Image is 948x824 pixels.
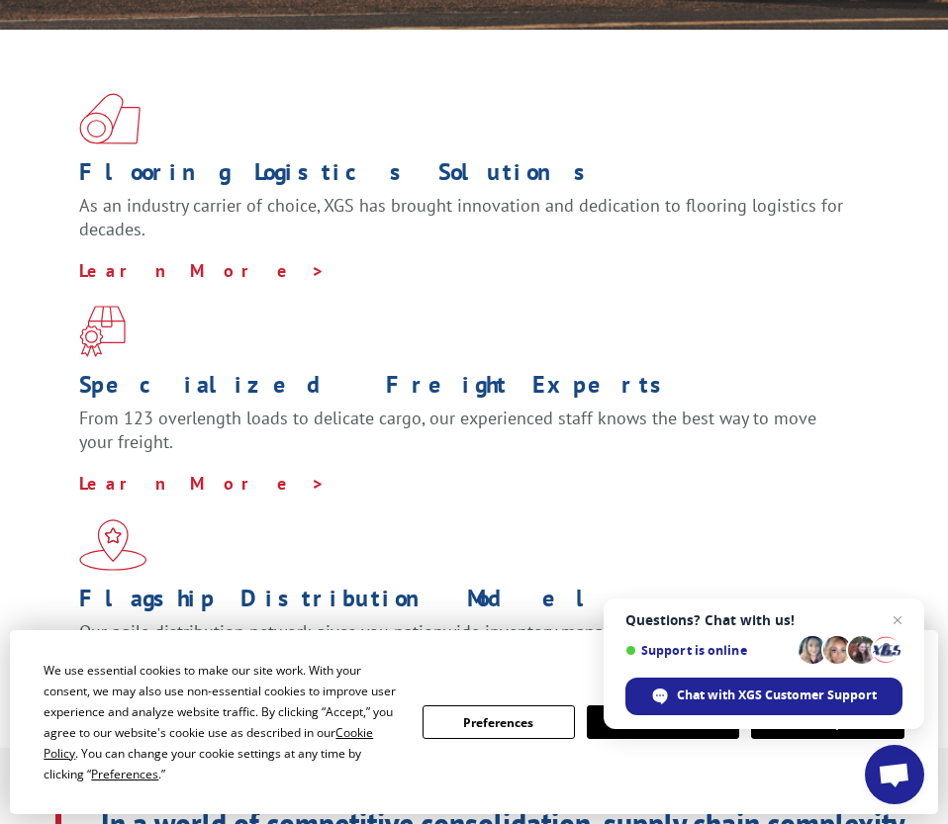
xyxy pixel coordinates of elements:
[79,373,854,407] h1: Specialized Freight Experts
[79,620,758,643] span: Our agile distribution network gives you nationwide inventory management on demand.
[79,93,141,144] img: xgs-icon-total-supply-chain-intelligence-red
[79,407,854,472] p: From 123 overlength loads to delicate cargo, our experienced staff knows the best way to move you...
[625,678,902,715] span: Chat with XGS Customer Support
[79,472,326,495] a: Learn More >
[677,687,877,704] span: Chat with XGS Customer Support
[423,705,575,739] button: Preferences
[625,643,792,658] span: Support is online
[91,766,158,782] span: Preferences
[587,705,739,739] button: Decline
[79,160,854,194] h1: Flooring Logistics Solutions
[79,259,326,282] a: Learn More >
[79,587,854,620] h1: Flagship Distribution Model
[865,745,924,804] a: Open chat
[79,306,126,357] img: xgs-icon-focused-on-flooring-red
[10,630,938,814] div: Cookie Consent Prompt
[44,660,398,784] div: We use essential cookies to make our site work. With your consent, we may also use non-essential ...
[625,612,902,628] span: Questions? Chat with us!
[79,194,843,240] span: As an industry carrier of choice, XGS has brought innovation and dedication to flooring logistics...
[79,519,147,571] img: xgs-icon-flagship-distribution-model-red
